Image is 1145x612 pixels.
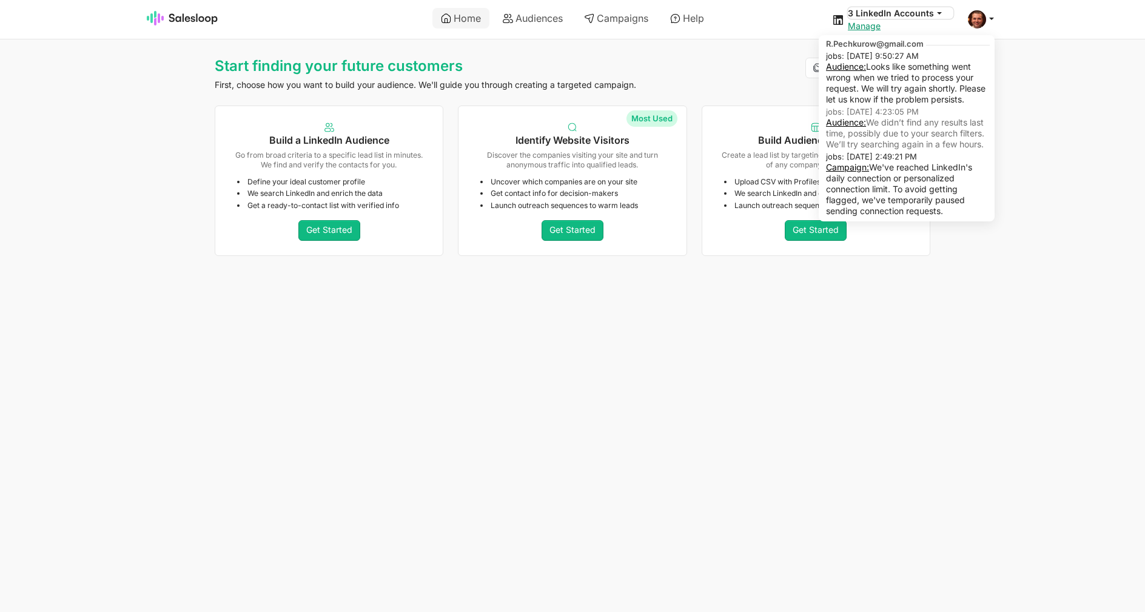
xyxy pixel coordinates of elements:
button: 3 LinkedIn Accounts [848,7,953,19]
h1: Start finding your future customers [215,58,687,75]
li: Uncover which companies are on your site [480,177,669,187]
p: Go from broad criteria to a specific lead list in minutes. We find and verify the contacts for you. [232,150,426,169]
p: First, choose how you want to build your audience. We'll guide you through creating a targeted ca... [215,79,687,90]
a: View Active Campaigns [805,58,930,78]
a: Home [432,8,489,29]
small: jobs: [826,107,844,116]
li: We search LinkedIn and enrich the data [724,189,913,198]
h5: Identify Website Visitors [475,135,669,146]
small: jobs: [826,152,844,161]
li: Get a ready-to-contact list with verified info [237,201,426,210]
p: We've reached LinkedIn's daily connection or personalized connection limit. To avoid getting flag... [826,162,987,217]
p: Discover the companies visiting your site and turn anonymous traffic into qualified leads. [475,150,669,169]
a: Get Started [298,220,360,241]
a: Audiences [494,8,571,29]
a: Manage [848,21,881,31]
a: Campaigns [576,8,657,29]
p: Looks like something went wrong when we tried to process your request. We will try again shortly.... [826,61,987,105]
a: Audience: [826,61,866,72]
li: Upload CSV with Profiles or Company List [724,177,913,187]
a: Audience: [826,117,866,127]
span: Most Used [626,110,677,127]
a: Campaign: [826,162,869,172]
span: [DATE] 9:50:27 AM [847,51,919,61]
a: Help [662,8,713,29]
img: Salesloop [147,11,218,25]
h5: Build Audience with CSV [719,135,913,146]
a: Get Started [785,220,847,241]
small: jobs: [826,51,844,61]
li: Get contact info for decision-makers [480,189,669,198]
p: We didn’t find any results last time, possibly due to your search filters. We’ll try searching ag... [826,117,987,150]
span: [DATE] 4:23:05 PM [847,107,919,116]
a: Get Started [542,220,603,241]
h5: Build a LinkedIn Audience [232,135,426,146]
li: Launch outreach sequences to warm leads [480,201,669,210]
span: [DATE] 2:49:21 PM [847,152,917,161]
li: We search LinkedIn and enrich the data [237,189,426,198]
li: Define your ideal customer profile [237,177,426,187]
li: Launch outreach sequences to warm leads [724,201,913,210]
p: Create a lead list by targeting the professional network of any company on LinkedIn. [719,150,913,169]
